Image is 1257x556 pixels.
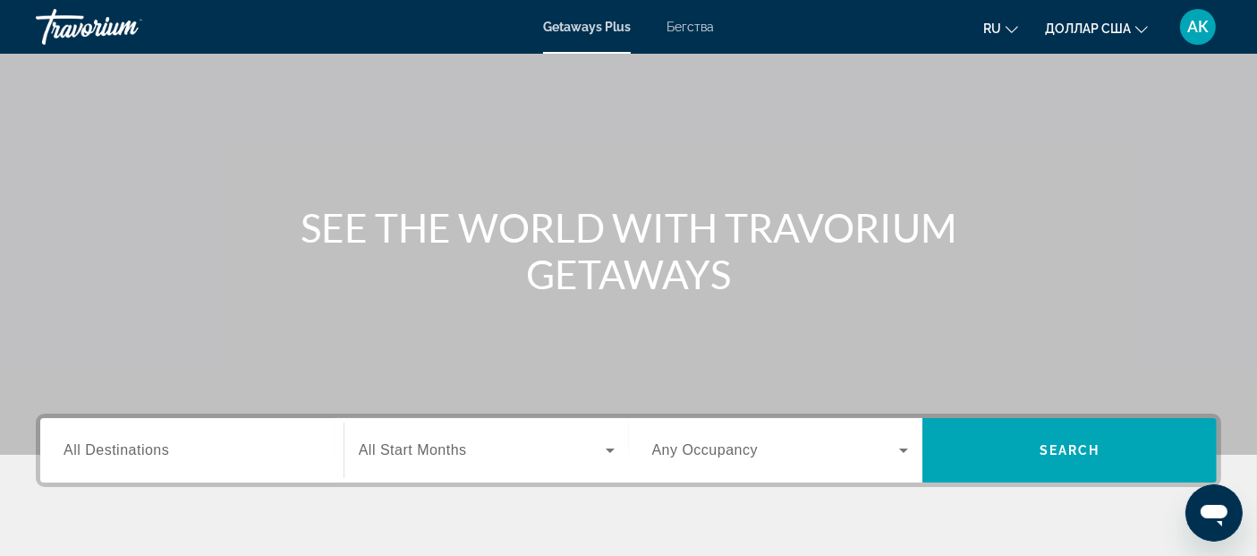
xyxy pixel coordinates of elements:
[40,418,1217,483] div: Виджет поиска
[293,204,964,297] h1: SEE THE WORLD WITH TRAVORIUM GETAWAYS
[64,442,169,458] span: All Destinations
[652,442,759,458] span: Any Occupancy
[36,4,215,50] a: Травориум
[64,441,320,462] input: Выберите пункт назначения
[1187,17,1209,36] font: АК
[983,21,1001,36] font: ru
[1175,8,1221,46] button: Меню пользователя
[543,20,631,34] a: Getaways Plus
[1040,443,1100,458] span: Search
[1045,15,1148,41] button: Изменить валюту
[667,20,714,34] a: Бегства
[922,418,1217,483] button: Поиск
[983,15,1018,41] button: Изменить язык
[1185,484,1243,542] iframe: Кнопка запуска окна обмена сообщениями
[1045,21,1131,36] font: доллар США
[359,442,467,458] span: All Start Months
